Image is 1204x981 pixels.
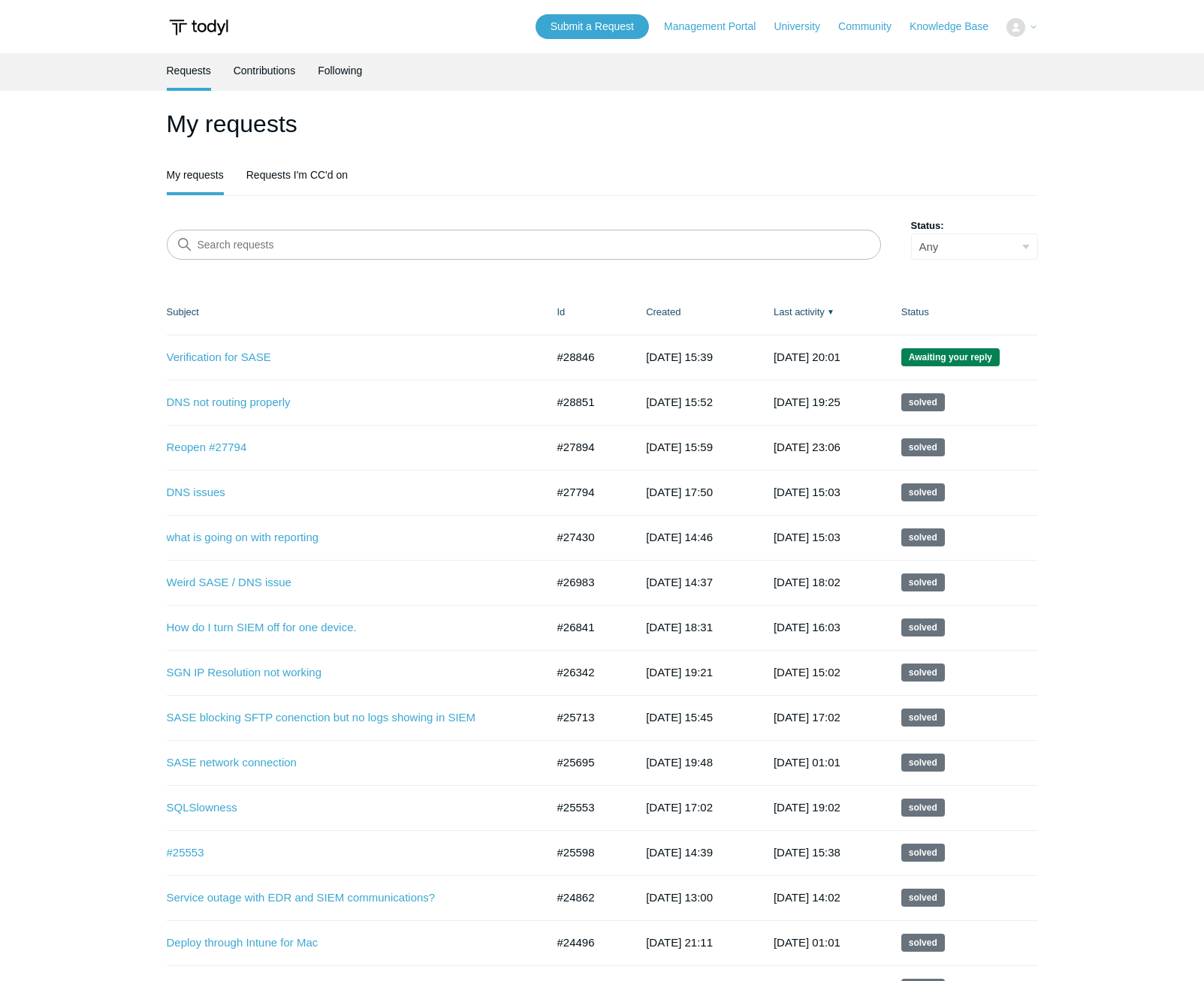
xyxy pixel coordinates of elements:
time: 2025-10-10T15:52:40+00:00 [646,396,713,408]
a: Community [838,19,907,35]
td: #24862 [542,875,632,920]
span: This request has been solved [901,483,945,501]
span: This request has been solved [901,709,945,727]
a: Verification for SASE [167,349,524,366]
time: 2025-10-12T20:01:52+00:00 [774,351,840,363]
a: Knowledge Base [910,19,1003,35]
a: DNS issues [167,484,524,501]
a: How do I turn SIEM off for one device. [167,619,524,636]
a: Requests I'm CC'd on [246,158,348,192]
time: 2025-06-04T14:02:30+00:00 [774,891,840,904]
input: Search requests [167,230,881,260]
th: Subject [167,290,542,335]
span: ▼ [827,306,834,317]
td: #28846 [542,335,632,380]
a: #25553 [167,844,524,862]
time: 2025-08-31T18:02:35+00:00 [774,576,840,588]
td: #25713 [542,695,632,740]
h1: My requests [167,106,1038,142]
span: This request has been solved [901,889,945,907]
span: This request has been solved [901,393,945,411]
th: Id [542,290,632,335]
a: SGN IP Resolution not working [167,664,524,682]
time: 2025-09-22T15:03:22+00:00 [774,486,840,498]
span: This request has been solved [901,618,945,636]
a: Requests [167,53,211,88]
time: 2025-04-25T21:11:49+00:00 [646,936,713,949]
a: Weird SASE / DNS issue [167,574,524,591]
span: This request has been solved [901,754,945,772]
a: what is going on with reporting [167,529,524,546]
a: Deploy through Intune for Mac [167,934,524,952]
td: #25695 [542,740,632,785]
time: 2025-07-28T17:02:30+00:00 [774,711,840,724]
time: 2025-09-15T15:03:15+00:00 [774,531,840,543]
td: #27430 [542,515,632,560]
time: 2025-06-26T15:45:25+00:00 [646,711,713,724]
time: 2025-07-10T19:02:48+00:00 [774,801,840,814]
time: 2025-10-13T19:25:26+00:00 [774,396,840,408]
td: #25598 [542,830,632,875]
a: Last activity▼ [774,306,825,317]
span: This request has been solved [901,664,945,682]
a: Management Portal [664,19,771,35]
span: This request has been solved [901,934,945,952]
label: Status: [911,218,1038,233]
a: SQLSlowness [167,799,524,817]
time: 2025-08-04T14:37:26+00:00 [646,576,713,588]
time: 2025-08-14T14:46:07+00:00 [646,531,713,543]
th: Status [886,290,1038,335]
a: University [774,19,834,35]
time: 2025-08-14T15:02:55+00:00 [774,666,840,679]
td: #27794 [542,470,632,515]
time: 2025-06-20T15:38:08+00:00 [774,846,840,859]
time: 2025-06-18T17:02:54+00:00 [646,801,713,814]
time: 2025-07-17T19:21:02+00:00 [646,666,713,679]
time: 2025-07-29T18:31:29+00:00 [646,621,713,633]
td: #26841 [542,605,632,650]
a: Created [646,306,680,317]
time: 2025-06-04T01:01:51+00:00 [774,936,840,949]
td: #25553 [542,785,632,830]
time: 2025-10-10T15:39:26+00:00 [646,351,713,363]
time: 2025-09-30T23:06:08+00:00 [774,441,840,453]
td: #28851 [542,380,632,425]
a: Service outage with EDR and SIEM communications? [167,889,524,907]
span: This request has been solved [901,844,945,862]
time: 2025-08-26T16:03:11+00:00 [774,621,840,633]
span: We are waiting for you to respond [901,348,1000,366]
time: 2025-09-03T15:59:31+00:00 [646,441,713,453]
time: 2025-05-14T13:00:24+00:00 [646,891,713,904]
time: 2025-07-24T01:01:52+00:00 [774,756,840,769]
time: 2025-06-25T19:48:17+00:00 [646,756,713,769]
img: Todyl Support Center Help Center home page [167,14,231,41]
td: #27894 [542,425,632,470]
span: This request has been solved [901,438,945,456]
a: My requests [167,158,224,192]
a: Reopen #27794 [167,439,524,456]
a: Following [318,53,362,88]
td: #24496 [542,920,632,965]
td: #26983 [542,560,632,605]
span: This request has been solved [901,573,945,591]
a: SASE network connection [167,754,524,772]
time: 2025-06-20T14:39:28+00:00 [646,846,713,859]
td: #26342 [542,650,632,695]
a: SASE blocking SFTP conenction but no logs showing in SIEM [167,709,524,727]
a: Submit a Request [536,14,649,39]
a: Contributions [234,53,296,88]
a: DNS not routing properly [167,394,524,411]
time: 2025-08-29T17:50:16+00:00 [646,486,713,498]
span: This request has been solved [901,528,945,546]
span: This request has been solved [901,799,945,817]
